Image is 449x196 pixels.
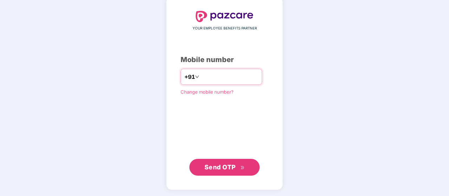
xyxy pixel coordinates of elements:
[204,163,236,171] span: Send OTP
[184,73,195,81] span: +91
[196,11,253,22] img: logo
[195,75,199,79] span: down
[240,165,245,170] span: double-right
[193,26,257,31] span: YOUR EMPLOYEE BENEFITS PARTNER
[181,89,234,95] a: Change mobile number?
[181,54,268,65] div: Mobile number
[189,159,260,176] button: Send OTPdouble-right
